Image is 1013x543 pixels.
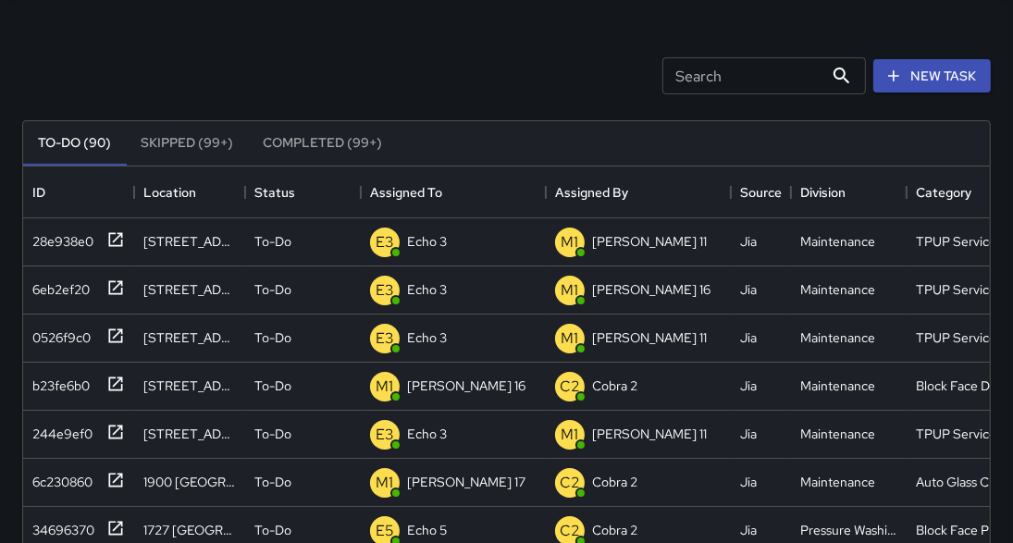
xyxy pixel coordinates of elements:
[23,167,134,218] div: ID
[143,521,236,539] div: 1727 Broadway
[376,279,394,302] p: E3
[407,280,447,299] p: Echo 3
[740,232,757,251] div: Jia
[592,425,707,443] p: [PERSON_NAME] 11
[800,328,875,347] div: Maintenance
[562,327,579,350] p: M1
[407,376,525,395] p: [PERSON_NAME] 16
[377,472,394,494] p: M1
[562,279,579,302] p: M1
[407,473,525,491] p: [PERSON_NAME] 17
[143,473,236,491] div: 1900 Broadway
[592,232,707,251] p: [PERSON_NAME] 11
[562,231,579,253] p: M1
[25,321,91,347] div: 0526f9c0
[407,232,447,251] p: Echo 3
[560,472,580,494] p: C2
[143,328,236,347] div: 2315 Valdez Street
[740,521,757,539] div: Jia
[916,473,1013,491] div: Auto Glass Cleaned Up
[254,328,291,347] p: To-Do
[731,167,791,218] div: Source
[407,521,447,539] p: Echo 5
[143,376,236,395] div: 1100 Franklin Street
[592,521,637,539] p: Cobra 2
[245,167,361,218] div: Status
[562,424,579,446] p: M1
[592,376,637,395] p: Cobra 2
[407,328,447,347] p: Echo 3
[800,167,846,218] div: Division
[800,521,897,539] div: Pressure Washing
[370,167,442,218] div: Assigned To
[916,328,1013,347] div: TPUP Service Requested
[560,376,580,398] p: C2
[254,473,291,491] p: To-Do
[126,121,248,166] button: Skipped (99+)
[916,425,1013,443] div: TPUP Service Requested
[254,167,295,218] div: Status
[25,417,93,443] div: 244e9ef0
[377,376,394,398] p: M1
[254,232,291,251] p: To-Do
[143,280,236,299] div: 440 11th Street
[25,513,94,539] div: 34696370
[555,167,628,218] div: Assigned By
[143,232,236,251] div: 355 24th Street
[592,473,637,491] p: Cobra 2
[407,425,447,443] p: Echo 3
[592,328,707,347] p: [PERSON_NAME] 11
[740,328,757,347] div: Jia
[254,425,291,443] p: To-Do
[134,167,245,218] div: Location
[791,167,907,218] div: Division
[916,521,1013,539] div: Block Face Pressure Washed
[376,327,394,350] p: E3
[25,369,90,395] div: b23fe6b0
[254,521,291,539] p: To-Do
[740,376,757,395] div: Jia
[25,465,93,491] div: 6c230860
[254,376,291,395] p: To-Do
[800,376,875,395] div: Maintenance
[254,280,291,299] p: To-Do
[740,280,757,299] div: Jia
[740,473,757,491] div: Jia
[248,121,397,166] button: Completed (99+)
[361,167,546,218] div: Assigned To
[740,167,782,218] div: Source
[376,231,394,253] p: E3
[800,280,875,299] div: Maintenance
[800,425,875,443] div: Maintenance
[143,167,196,218] div: Location
[916,280,1013,299] div: TPUP Service Requested
[916,232,1013,251] div: TPUP Service Requested
[916,376,1013,395] div: Block Face Detailed
[32,167,45,218] div: ID
[25,225,93,251] div: 28e938e0
[800,232,875,251] div: Maintenance
[916,167,971,218] div: Category
[560,520,580,542] p: C2
[143,425,236,443] div: 2350 Webster Street
[23,121,126,166] button: To-Do (90)
[592,280,710,299] p: [PERSON_NAME] 16
[25,273,90,299] div: 6eb2ef20
[376,520,394,542] p: E5
[873,59,991,93] button: New Task
[376,424,394,446] p: E3
[800,473,875,491] div: Maintenance
[740,425,757,443] div: Jia
[546,167,731,218] div: Assigned By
